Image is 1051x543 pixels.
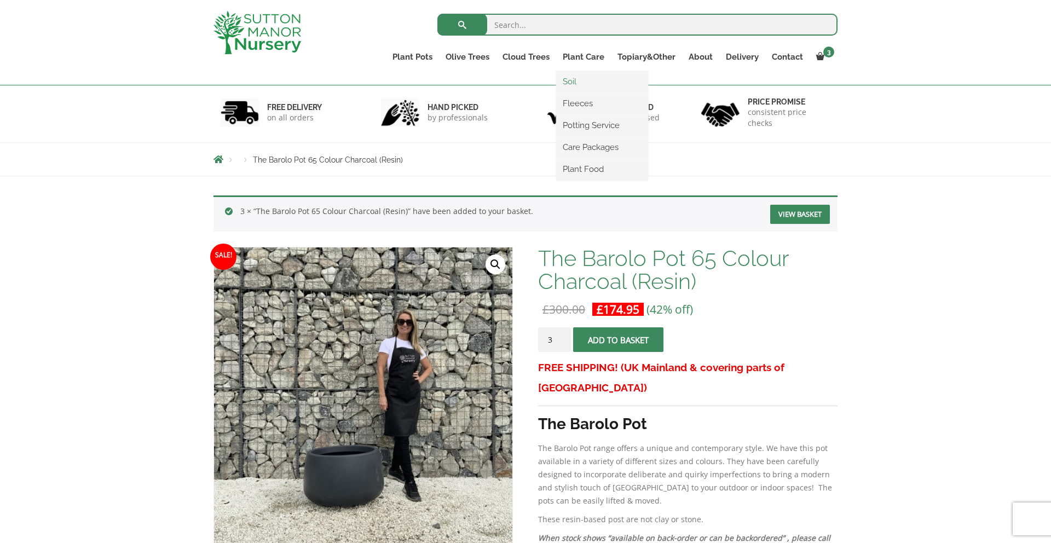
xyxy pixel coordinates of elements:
a: Fleeces [556,95,648,112]
a: Plant Care [556,49,611,65]
img: 3.jpg [541,99,579,126]
h6: hand picked [428,102,488,112]
p: consistent price checks [748,107,831,129]
a: Care Packages [556,139,648,155]
bdi: 300.00 [542,302,585,317]
img: logo [213,11,301,54]
img: 4.jpg [701,96,740,129]
a: Plant Pots [386,49,439,65]
span: (42% off) [646,302,693,317]
div: 3 × “The Barolo Pot 65 Colour Charcoal (Resin)” have been added to your basket. [213,195,838,232]
p: These resin-based post are not clay or stone. [538,513,838,526]
a: Topiary&Other [611,49,682,65]
h1: The Barolo Pot 65 Colour Charcoal (Resin) [538,247,838,293]
input: Search... [437,14,838,36]
a: Soil [556,73,648,90]
h6: FREE DELIVERY [267,102,322,112]
bdi: 174.95 [597,302,639,317]
span: 3 [823,47,834,57]
p: on all orders [267,112,322,123]
span: The Barolo Pot 65 Colour Charcoal (Resin) [253,155,403,164]
img: 2.jpg [381,99,419,126]
nav: Breadcrumbs [213,155,838,164]
button: Add to basket [573,327,663,352]
a: Cloud Trees [496,49,556,65]
span: £ [597,302,603,317]
strong: The Barolo Pot [538,415,647,433]
a: View full-screen image gallery [486,255,505,274]
h3: FREE SHIPPING! (UK Mainland & covering parts of [GEOGRAPHIC_DATA]) [538,357,838,398]
a: 3 [810,49,838,65]
span: £ [542,302,549,317]
a: Olive Trees [439,49,496,65]
a: Delivery [719,49,765,65]
p: The Barolo Pot range offers a unique and contemporary style. We have this pot available in a vari... [538,442,838,507]
a: Plant Food [556,161,648,177]
input: Product quantity [538,327,571,352]
a: Contact [765,49,810,65]
a: View basket [770,205,830,224]
a: About [682,49,719,65]
p: by professionals [428,112,488,123]
img: 1.jpg [221,99,259,126]
span: Sale! [210,244,236,270]
h6: Price promise [748,97,831,107]
a: Potting Service [556,117,648,134]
